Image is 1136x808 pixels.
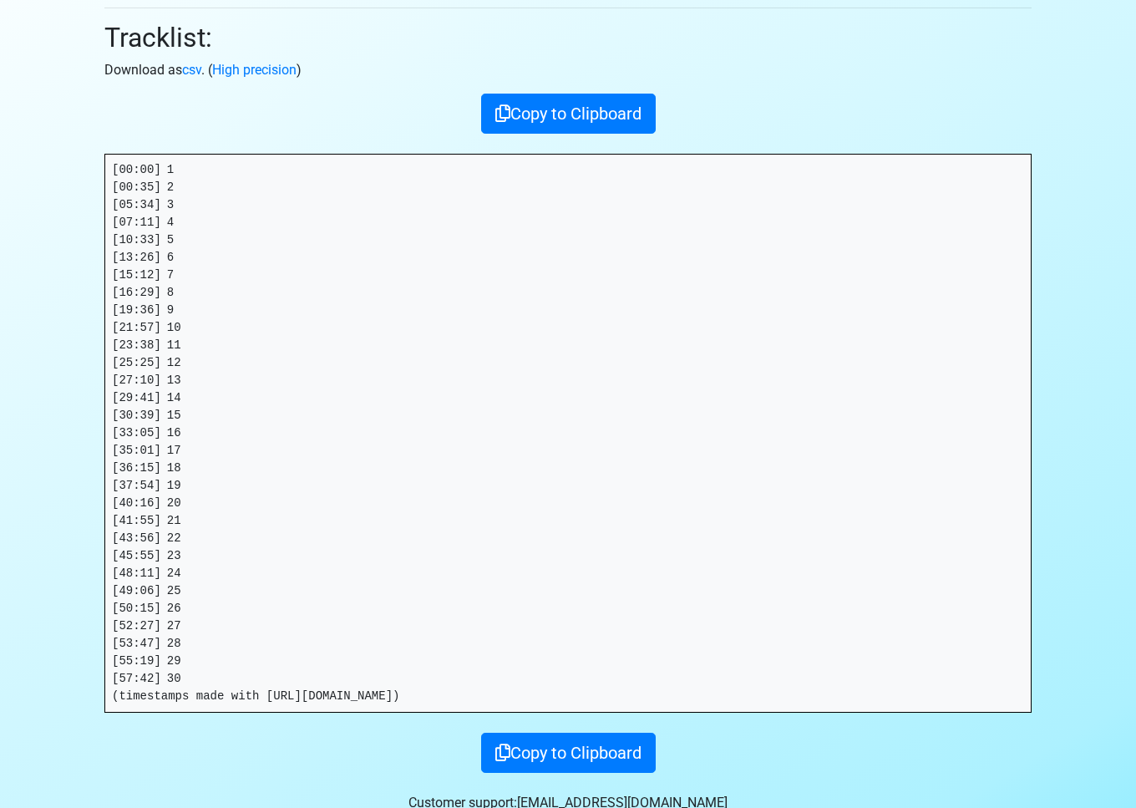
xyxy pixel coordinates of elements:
[104,60,1032,80] p: Download as . ( )
[105,155,1031,712] pre: [00:00] 1 [00:35] 2 [05:34] 3 [07:11] 4 [10:33] 5 [13:26] 6 [15:12] 7 [16:29] 8 [19:36] 9 [21:57]...
[481,94,656,134] button: Copy to Clipboard
[212,62,297,78] a: High precision
[104,22,1032,53] h2: Tracklist:
[182,62,201,78] a: csv
[481,733,656,773] button: Copy to Clipboard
